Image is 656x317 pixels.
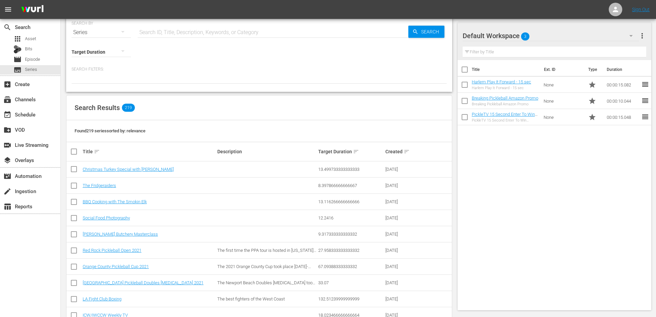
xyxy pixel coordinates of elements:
div: [DATE] [385,296,417,301]
span: sort [94,149,100,155]
div: 13.499733333333333 [318,167,383,172]
span: The best fighters of the West Coast [217,296,285,301]
span: Search [418,26,444,38]
a: The Fridgeraiders [83,183,116,188]
span: Search [3,23,11,31]
td: 00:00:15.048 [604,109,641,125]
span: Reports [3,203,11,211]
span: Promo [588,81,596,89]
div: 13.116266666666666 [318,199,383,204]
th: Type [584,60,603,79]
div: Title [83,148,215,156]
div: Bits [13,45,22,53]
div: PickleTV 15 Second Enter To Win Bumper V2 [472,118,538,123]
div: [DATE] [385,264,417,269]
div: 12.2416 [318,215,383,220]
a: Harlem Play It Forward - 15 sec [472,79,531,84]
span: Schedule [3,111,11,119]
div: Description [217,149,316,154]
span: reorder [641,80,649,88]
span: sort [353,149,359,155]
span: The first time the PPA tour is hosted in [US_STATE], the 2021 Red Rock Open took place [DATE]-[DA... [217,248,316,268]
div: 33.07 [318,280,383,285]
div: [DATE] [385,248,417,253]
span: Episode [13,55,22,63]
span: sort [404,149,410,155]
a: LA Fight Club Boxing [83,296,121,301]
div: Default Workspace [463,26,639,45]
a: Breaking Pickleball Amazon Promo [472,96,538,101]
a: Red Rock Pickleball Open 2021 [83,248,141,253]
span: The 2021 Orange County Cup took place [DATE]-[DATE] at the Lifetime [GEOGRAPHIC_DATA] in [GEOGRAP... [217,264,311,279]
div: [DATE] [385,232,417,237]
div: [DATE] [385,199,417,204]
span: Search Results [75,104,120,112]
div: 9.317333333333332 [318,232,383,237]
span: menu [4,5,12,14]
a: Sign Out [632,7,650,12]
td: None [541,77,586,93]
span: Automation [3,172,11,180]
td: 00:00:10.044 [604,93,641,109]
td: None [541,109,586,125]
img: ans4CAIJ8jUAAAAAAAAAAAAAAAAAAAAAAAAgQb4GAAAAAAAAAAAAAAAAAAAAAAAAJMjXAAAAAAAAAAAAAAAAAAAAAAAAgAT5G... [16,2,49,18]
a: Orange County Pickleball Cup 2021 [83,264,149,269]
span: Episode [25,56,40,63]
span: Asset [13,35,22,43]
th: Duration [603,60,643,79]
div: [DATE] [385,167,417,172]
div: 67.09388333333332 [318,264,383,269]
th: Title [472,60,540,79]
span: Promo [588,97,596,105]
span: 3 [521,29,529,44]
span: Found 219 series sorted by: relevance [75,128,145,133]
div: 8.397866666666667 [318,183,383,188]
span: Channels [3,96,11,104]
span: Overlays [3,156,11,164]
a: Christmas Turkey Special with [PERSON_NAME] [83,167,174,172]
a: [GEOGRAPHIC_DATA] Pickleball Doubles [MEDICAL_DATA] 2021 [83,280,203,285]
div: [DATE] [385,183,417,188]
span: reorder [641,97,649,105]
a: PickleTV 15 Second Enter To Win Bumper V2 [472,112,538,122]
button: more_vert [638,28,646,44]
div: Breaking Pickleball Amazon Promo [472,102,538,106]
a: [PERSON_NAME] Butchery Masterclass [83,232,158,237]
th: Ext. ID [540,60,584,79]
span: The Newport Beach Doubles [MEDICAL_DATA] took place [DATE]-[DATE] at the [GEOGRAPHIC_DATA] at [GE... [217,280,315,300]
span: 219 [122,104,135,112]
span: Series [13,66,22,74]
span: reorder [641,113,649,121]
span: Ingestion [3,187,11,195]
span: more_vert [638,32,646,40]
span: Bits [25,46,32,52]
div: [DATE] [385,280,417,285]
div: 132.51239999999999 [318,296,383,301]
span: Series [25,66,37,73]
span: VOD [3,126,11,134]
div: 27.958333333333332 [318,248,383,253]
a: BBQ Cooking with The Smokin Elk [83,199,147,204]
a: Social Food Photography [83,215,130,220]
div: [DATE] [385,215,417,220]
span: Create [3,80,11,88]
button: Search [408,26,444,38]
td: None [541,93,586,109]
div: Created [385,148,417,156]
td: 00:00:15.082 [604,77,641,93]
div: Target Duration [318,148,383,156]
span: Live Streaming [3,141,11,149]
span: Promo [588,113,596,121]
p: Search Filters: [72,67,447,72]
div: Harlem Play It Forward - 15 sec [472,86,531,90]
span: Asset [25,35,36,42]
div: Series [72,23,131,42]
